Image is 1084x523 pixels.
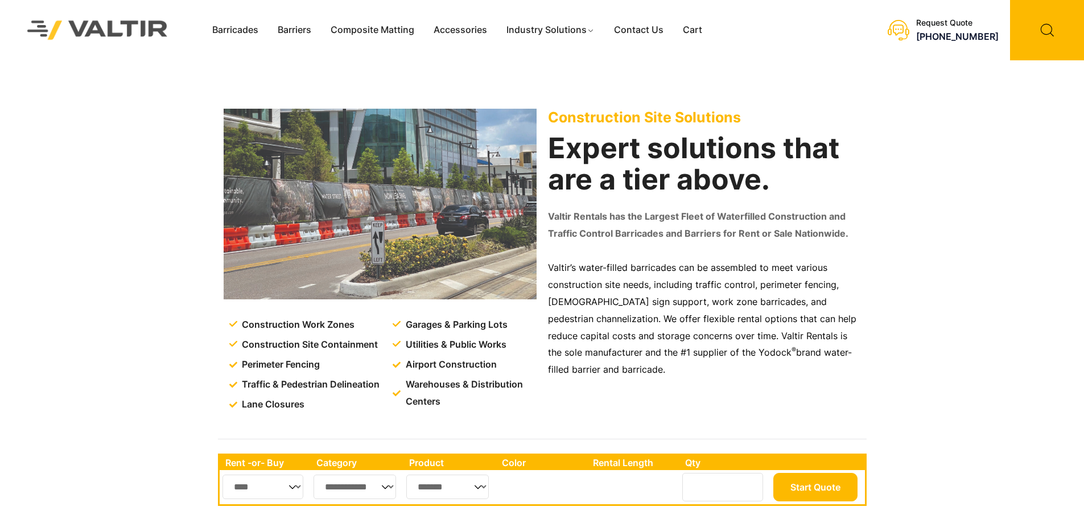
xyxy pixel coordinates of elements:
[587,455,679,470] th: Rental Length
[548,109,861,126] p: Construction Site Solutions
[496,455,588,470] th: Color
[604,22,673,39] a: Contact Us
[239,316,355,333] span: Construction Work Zones
[916,31,999,42] a: [PHONE_NUMBER]
[679,455,770,470] th: Qty
[424,22,497,39] a: Accessories
[497,22,604,39] a: Industry Solutions
[203,22,268,39] a: Barricades
[403,316,508,333] span: Garages & Parking Lots
[916,18,999,28] div: Request Quote
[792,345,796,354] sup: ®
[220,455,311,470] th: Rent -or- Buy
[773,473,858,501] button: Start Quote
[311,455,404,470] th: Category
[548,208,861,242] p: Valtir Rentals has the Largest Fleet of Waterfilled Construction and Traffic Control Barricades a...
[403,356,497,373] span: Airport Construction
[548,133,861,195] h2: Expert solutions that are a tier above.
[403,376,539,410] span: Warehouses & Distribution Centers
[403,336,506,353] span: Utilities & Public Works
[268,22,321,39] a: Barriers
[13,6,183,54] img: Valtir Rentals
[403,455,496,470] th: Product
[239,396,304,413] span: Lane Closures
[239,356,320,373] span: Perimeter Fencing
[548,260,861,378] p: Valtir’s water-filled barricades can be assembled to meet various construction site needs, includ...
[673,22,712,39] a: Cart
[239,336,378,353] span: Construction Site Containment
[321,22,424,39] a: Composite Matting
[239,376,380,393] span: Traffic & Pedestrian Delineation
